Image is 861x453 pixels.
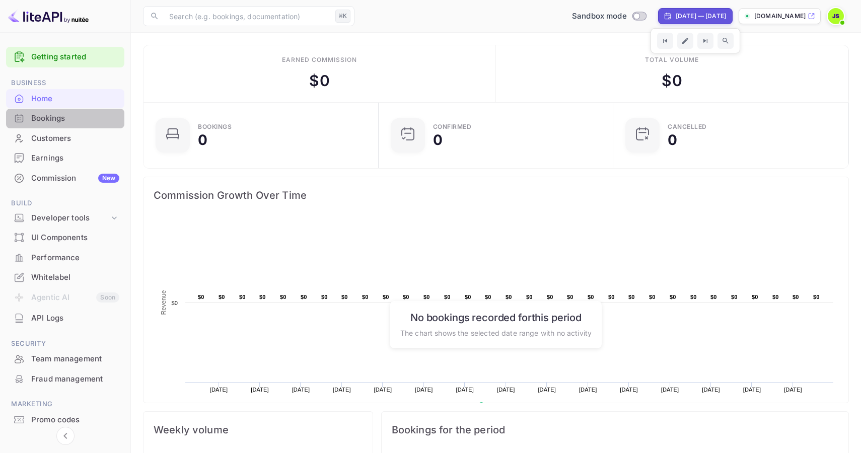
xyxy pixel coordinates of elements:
[383,294,389,300] text: $0
[31,153,119,164] div: Earnings
[6,349,124,368] a: Team management
[6,89,124,109] div: Home
[154,187,838,203] span: Commission Growth Over Time
[538,387,556,393] text: [DATE]
[645,55,699,64] div: Total volume
[31,252,119,264] div: Performance
[210,387,228,393] text: [DATE]
[657,33,673,49] button: Go to previous time period
[608,294,615,300] text: $0
[743,387,761,393] text: [DATE]
[374,387,392,393] text: [DATE]
[702,387,720,393] text: [DATE]
[392,422,838,438] span: Bookings for the period
[292,387,310,393] text: [DATE]
[456,387,474,393] text: [DATE]
[444,294,451,300] text: $0
[485,294,491,300] text: $0
[171,300,178,306] text: $0
[588,294,594,300] text: $0
[219,294,225,300] text: $0
[628,294,635,300] text: $0
[333,387,351,393] text: [DATE]
[6,169,124,188] div: CommissionNew
[579,387,597,393] text: [DATE]
[662,69,682,92] div: $ 0
[6,410,124,430] div: Promo codes
[6,209,124,227] div: Developer tools
[6,109,124,127] a: Bookings
[309,69,329,92] div: $ 0
[497,387,515,393] text: [DATE]
[31,414,119,426] div: Promo codes
[668,124,707,130] div: CANCELLED
[6,228,124,248] div: UI Components
[400,327,592,338] p: The chart shows the selected date range with no activity
[335,10,350,23] div: ⌘K
[31,93,119,105] div: Home
[154,422,363,438] span: Weekly volume
[567,294,573,300] text: $0
[6,410,124,429] a: Promo codes
[710,294,717,300] text: $0
[6,268,124,286] a: Whitelabel
[6,89,124,108] a: Home
[31,232,119,244] div: UI Components
[98,174,119,183] div: New
[620,387,638,393] text: [DATE]
[772,294,779,300] text: $0
[198,124,232,130] div: Bookings
[31,133,119,144] div: Customers
[433,133,443,147] div: 0
[198,133,207,147] div: 0
[6,169,124,187] a: CommissionNew
[31,113,119,124] div: Bookings
[280,294,286,300] text: $0
[6,129,124,147] a: Customers
[717,33,734,49] button: Zoom out time range
[697,33,713,49] button: Go to next time period
[649,294,656,300] text: $0
[282,55,356,64] div: Earned commission
[506,294,512,300] text: $0
[6,198,124,209] span: Build
[31,313,119,324] div: API Logs
[415,387,433,393] text: [DATE]
[526,294,533,300] text: $0
[754,12,806,21] p: [DOMAIN_NAME]
[6,338,124,349] span: Security
[239,294,246,300] text: $0
[670,294,676,300] text: $0
[547,294,553,300] text: $0
[677,33,693,49] button: Edit date range
[31,212,109,224] div: Developer tools
[6,47,124,67] div: Getting started
[321,294,328,300] text: $0
[6,109,124,128] div: Bookings
[251,387,269,393] text: [DATE]
[668,133,677,147] div: 0
[6,248,124,267] a: Performance
[6,78,124,89] span: Business
[433,124,472,130] div: Confirmed
[572,11,627,22] span: Sandbox mode
[6,349,124,369] div: Team management
[676,12,726,21] div: [DATE] — [DATE]
[31,173,119,184] div: Commission
[568,11,650,22] div: Switch to Production mode
[31,353,119,365] div: Team management
[731,294,738,300] text: $0
[6,148,124,167] a: Earnings
[6,399,124,410] span: Marketing
[400,311,592,323] h6: No bookings recorded for this period
[661,387,679,393] text: [DATE]
[752,294,758,300] text: $0
[341,294,348,300] text: $0
[6,248,124,268] div: Performance
[56,427,75,445] button: Collapse navigation
[8,8,89,24] img: LiteAPI logo
[828,8,844,24] img: John Sutton
[6,309,124,328] div: API Logs
[6,148,124,168] div: Earnings
[793,294,799,300] text: $0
